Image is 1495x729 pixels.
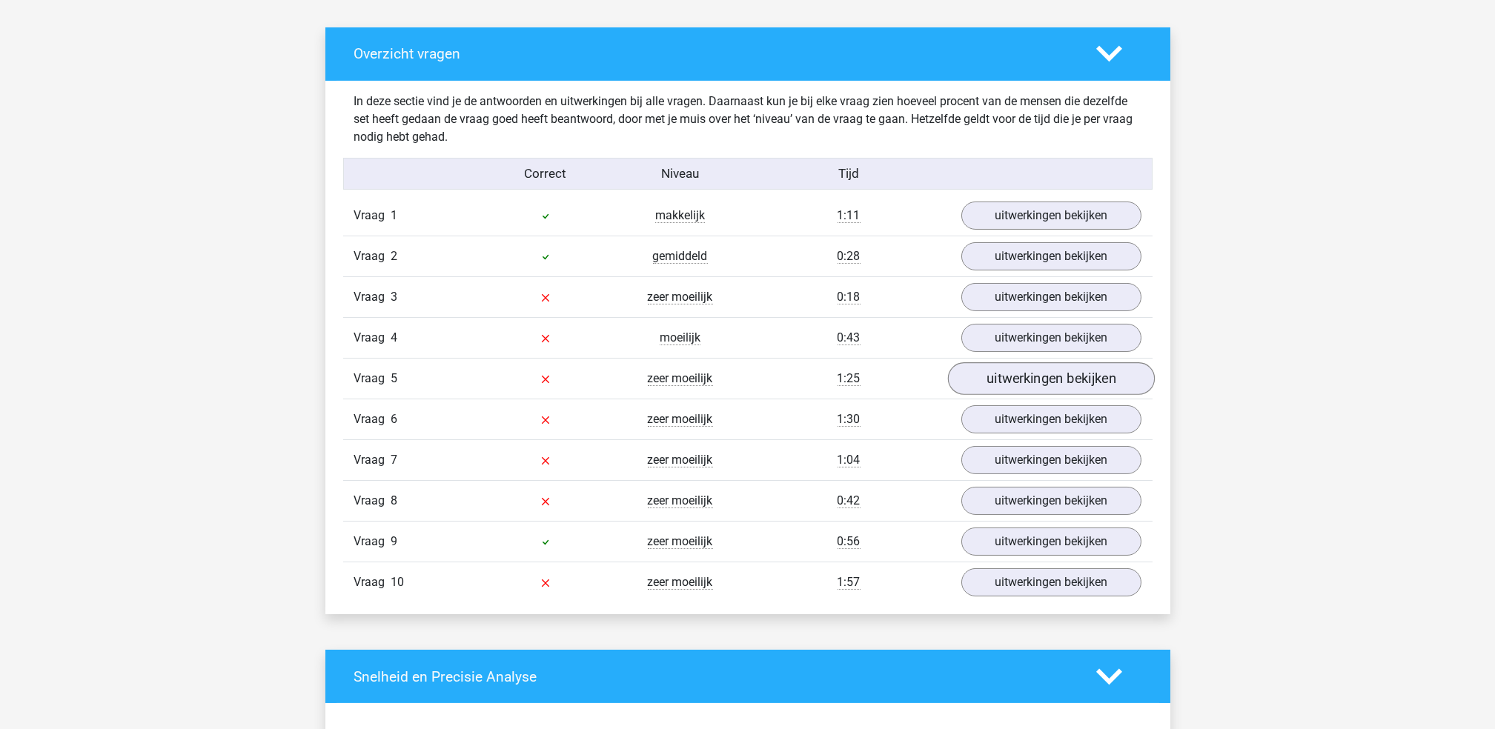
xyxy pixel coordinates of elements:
span: Vraag [354,370,391,387]
span: Vraag [354,492,391,510]
span: 0:56 [838,534,861,549]
span: 1:30 [838,412,861,427]
span: Vraag [354,410,391,428]
a: uitwerkingen bekijken [961,202,1141,230]
span: Vraag [354,247,391,265]
span: Vraag [354,451,391,469]
div: In deze sectie vind je de antwoorden en uitwerkingen bij alle vragen. Daarnaast kun je bij elke v... [343,93,1153,146]
span: zeer moeilijk [648,412,713,427]
a: uitwerkingen bekijken [947,363,1154,396]
span: zeer moeilijk [648,453,713,467]
span: gemiddeld [653,249,708,264]
a: uitwerkingen bekijken [961,568,1141,596]
span: Vraag [354,533,391,550]
span: 0:43 [838,330,861,345]
span: 7 [391,453,398,467]
a: uitwerkingen bekijken [961,405,1141,433]
h4: Snelheid en Precisie Analyse [354,668,1074,685]
div: Niveau [613,164,748,184]
span: 9 [391,534,398,548]
a: uitwerkingen bekijken [961,527,1141,556]
span: Vraag [354,329,391,347]
span: zeer moeilijk [648,290,713,304]
span: 2 [391,249,398,263]
span: 8 [391,493,398,507]
span: makkelijk [655,208,705,223]
span: 1:11 [838,208,861,223]
span: 5 [391,371,398,385]
span: 3 [391,290,398,304]
span: zeer moeilijk [648,493,713,508]
a: uitwerkingen bekijken [961,487,1141,515]
span: 1:04 [838,453,861,467]
span: Vraag [354,573,391,591]
span: 0:28 [838,249,861,264]
span: 1:57 [838,575,861,590]
a: uitwerkingen bekijken [961,446,1141,474]
span: zeer moeilijk [648,575,713,590]
a: uitwerkingen bekijken [961,283,1141,311]
a: uitwerkingen bekijken [961,324,1141,352]
span: 1 [391,208,398,222]
span: Vraag [354,288,391,306]
span: 1:25 [838,371,861,386]
a: uitwerkingen bekijken [961,242,1141,270]
span: 6 [391,412,398,426]
span: 4 [391,330,398,344]
div: Tijd [747,164,949,184]
span: zeer moeilijk [648,534,713,549]
span: 0:18 [838,290,861,304]
span: 10 [391,575,405,589]
span: 0:42 [838,493,861,508]
h4: Overzicht vragen [354,45,1074,62]
span: moeilijk [660,330,700,345]
span: zeer moeilijk [648,371,713,386]
div: Correct [478,164,613,184]
span: Vraag [354,207,391,224]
